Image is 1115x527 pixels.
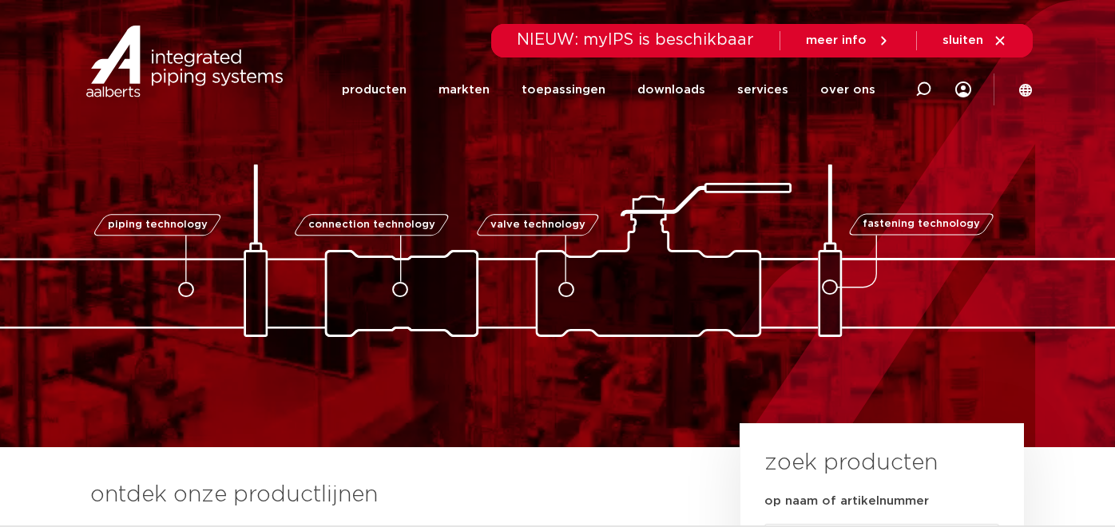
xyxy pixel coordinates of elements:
span: meer info [806,34,867,46]
span: sluiten [942,34,983,46]
a: toepassingen [522,59,605,121]
a: markten [438,59,490,121]
span: connection technology [308,220,435,230]
nav: Menu [342,59,875,121]
h3: ontdek onze productlijnen [90,479,686,511]
span: piping technology [107,220,207,230]
a: meer info [806,34,891,48]
span: valve technology [490,220,585,230]
a: producten [342,59,407,121]
span: fastening technology [863,220,980,230]
h3: zoek producten [764,447,938,479]
a: over ons [820,59,875,121]
a: downloads [637,59,705,121]
a: sluiten [942,34,1007,48]
span: NIEUW: myIPS is beschikbaar [517,32,754,48]
a: services [737,59,788,121]
label: op naam of artikelnummer [764,493,929,509]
